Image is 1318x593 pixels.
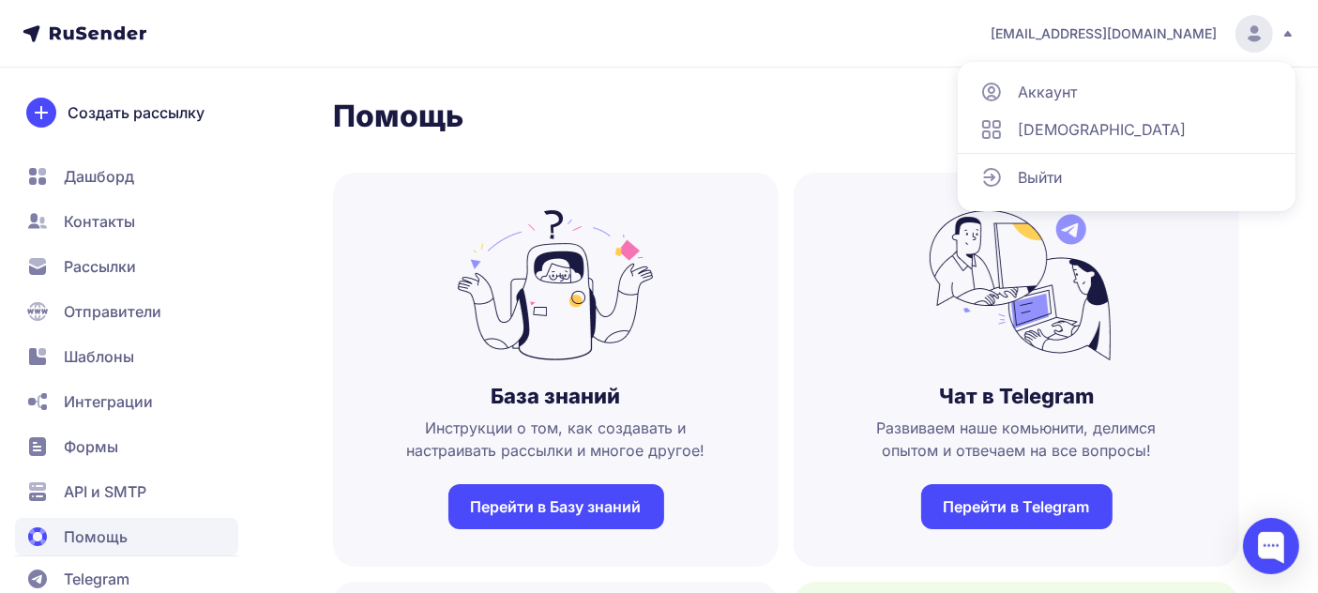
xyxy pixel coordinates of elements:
[1018,118,1186,141] span: [DEMOGRAPHIC_DATA]
[991,24,1217,43] span: [EMAIL_ADDRESS][DOMAIN_NAME]
[448,484,664,529] a: Перейти в Базу знаний
[969,73,1284,111] a: Аккаунт
[1018,81,1077,103] span: Аккаунт
[363,417,749,462] span: Инструкции о том, как создавать и настраивать рассылки и многое другое!
[64,345,134,368] span: Шаблоны
[921,484,1113,529] a: Перейти в Telegram
[64,255,136,278] span: Рассылки
[64,210,135,233] span: Контакты
[492,383,621,409] h3: База знаний
[918,210,1115,360] img: no_photo
[64,568,129,590] span: Telegram
[824,417,1209,462] span: Развиваем наше комьюнити, делимся опытом и отвечаем на все вопросы!
[64,390,153,413] span: Интеграции
[64,525,128,548] span: Помощь
[458,210,655,360] img: no_photo
[333,98,1239,135] h1: Помощь
[1018,166,1062,189] span: Выйти
[64,300,161,323] span: Отправители
[64,435,118,458] span: Формы
[64,165,134,188] span: Дашборд
[969,111,1284,148] a: [DEMOGRAPHIC_DATA]
[68,101,205,124] span: Создать рассылку
[64,480,146,503] span: API и SMTP
[939,383,1094,409] h3: Чат в Telegram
